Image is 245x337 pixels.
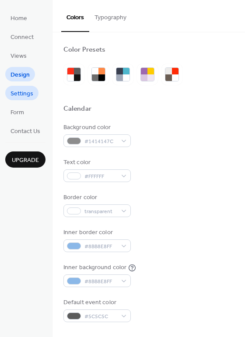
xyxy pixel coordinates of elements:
[5,11,32,25] a: Home
[84,312,117,321] span: #5C5C5C
[10,108,24,117] span: Form
[12,156,39,165] span: Upgrade
[84,207,117,216] span: transparent
[5,67,35,81] a: Design
[63,263,126,272] div: Inner background color
[10,127,40,136] span: Contact Us
[10,70,30,80] span: Design
[5,48,32,63] a: Views
[84,277,117,286] span: #8BB8E8FF
[63,46,105,55] div: Color Presets
[5,86,38,100] a: Settings
[5,105,29,119] a: Form
[63,193,129,202] div: Border color
[10,33,34,42] span: Connect
[84,137,117,146] span: #1414147C
[10,89,33,98] span: Settings
[5,29,39,44] a: Connect
[63,105,91,114] div: Calendar
[63,158,129,167] div: Text color
[84,242,117,251] span: #8BB8E8FF
[10,14,27,23] span: Home
[63,228,129,237] div: Inner border color
[84,172,117,181] span: #FFFFFF
[10,52,27,61] span: Views
[63,298,129,307] div: Default event color
[5,123,45,138] a: Contact Us
[63,123,129,132] div: Background color
[5,151,45,168] button: Upgrade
